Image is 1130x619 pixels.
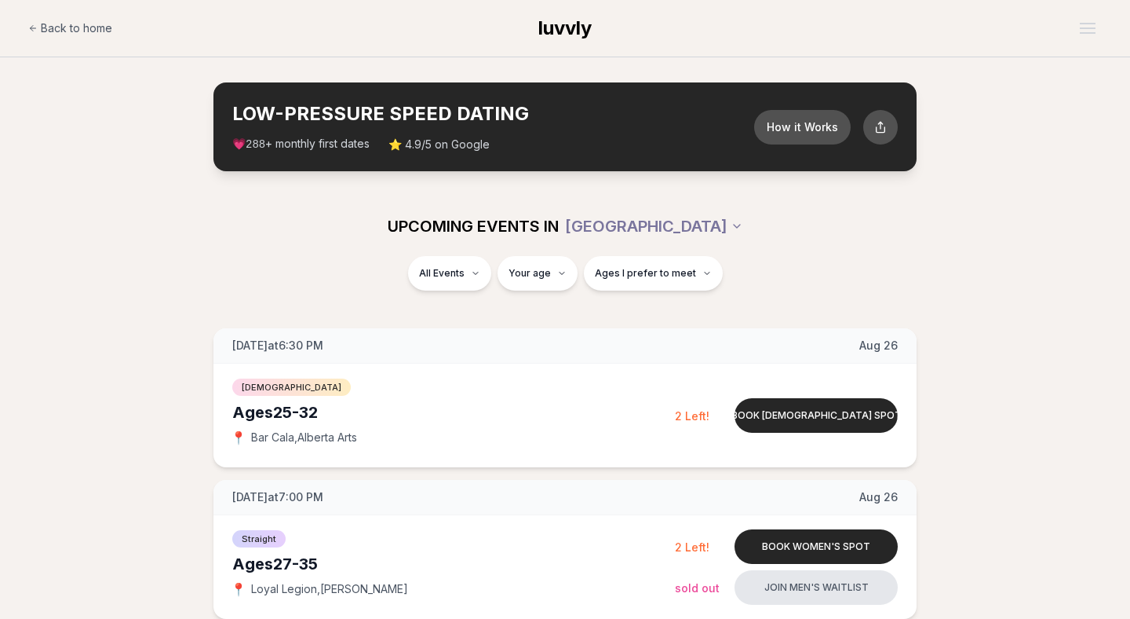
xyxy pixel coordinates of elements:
[754,110,851,145] button: How it Works
[232,583,245,595] span: 📍
[859,489,898,505] span: Aug 26
[584,256,723,291] button: Ages I prefer to meet
[232,379,351,396] span: [DEMOGRAPHIC_DATA]
[675,540,709,554] span: 2 Left!
[232,136,370,152] span: 💗 + monthly first dates
[28,13,112,44] a: Back to home
[232,530,286,548] span: Straight
[565,209,743,244] button: [GEOGRAPHIC_DATA]
[419,267,465,280] span: All Events
[595,267,696,280] span: Ages I prefer to meet
[232,101,754,126] h2: LOW-PRESSURE SPEED DATING
[232,489,323,505] span: [DATE] at 7:00 PM
[498,256,578,291] button: Your age
[734,529,898,564] button: Book women's spot
[388,215,559,237] span: UPCOMING EVENTS IN
[675,581,720,595] span: Sold Out
[508,267,551,280] span: Your age
[232,401,675,423] div: Ages 25-32
[232,338,323,353] span: [DATE] at 6:30 PM
[246,138,265,151] span: 288
[251,430,357,445] span: Bar Cala , Alberta Arts
[232,431,245,444] span: 📍
[408,256,491,291] button: All Events
[675,409,709,423] span: 2 Left!
[388,137,490,152] span: ⭐ 4.9/5 on Google
[734,570,898,605] button: Join men's waitlist
[734,398,898,433] button: Book [DEMOGRAPHIC_DATA] spot
[859,338,898,353] span: Aug 26
[41,20,112,36] span: Back to home
[1073,16,1102,40] button: Open menu
[538,16,592,41] a: luvvly
[251,581,408,597] span: Loyal Legion , [PERSON_NAME]
[232,553,675,575] div: Ages 27-35
[538,16,592,39] span: luvvly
